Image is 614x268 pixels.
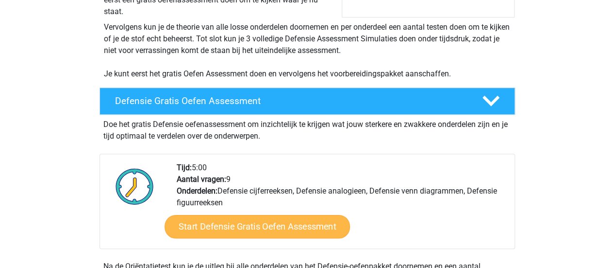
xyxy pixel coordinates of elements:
a: Start Defensie Gratis Oefen Assessment [165,215,350,238]
img: Klok [110,162,159,211]
a: Defensie Gratis Oefen Assessment [96,88,519,115]
b: Aantal vragen: [177,175,226,184]
b: Tijd: [177,163,192,172]
div: Vervolgens kun je de theorie van alle losse onderdelen doornemen en per onderdeel een aantal test... [100,21,514,80]
h4: Defensie Gratis Oefen Assessment [115,95,466,107]
b: Onderdelen: [177,186,217,196]
div: Doe het gratis Defensie oefenassessment om inzichtelijk te krijgen wat jouw sterkere en zwakkere ... [100,115,515,142]
div: 5:00 9 Defensie cijferreeksen, Defensie analogieen, Defensie venn diagrammen, Defensie figuurreeksen [169,162,514,249]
